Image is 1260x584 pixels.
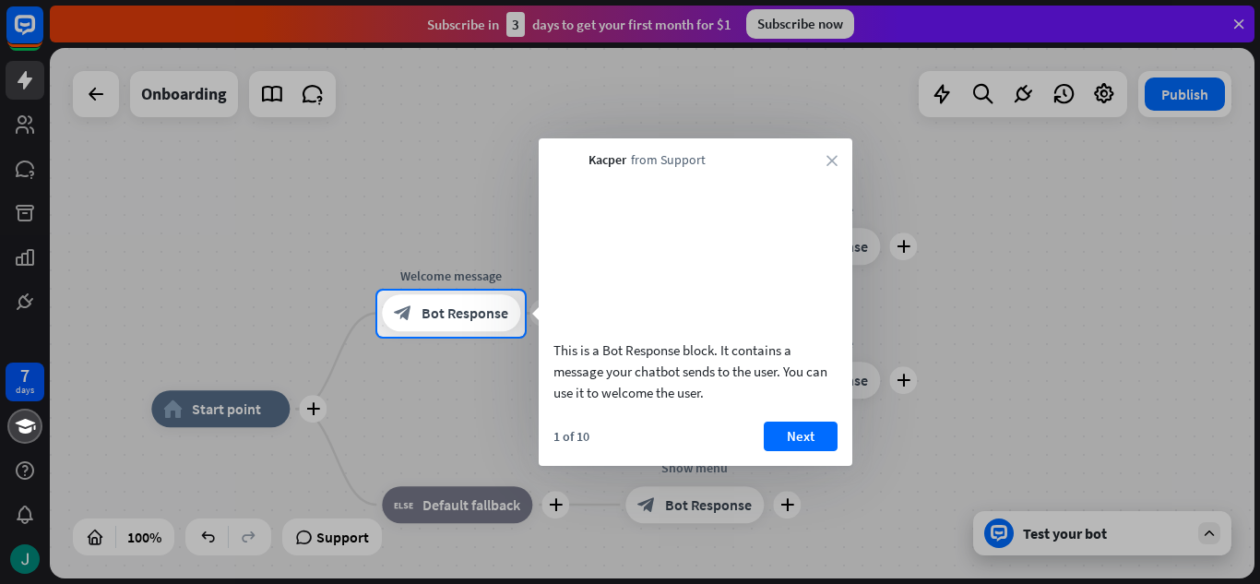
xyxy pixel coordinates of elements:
[631,151,706,170] span: from Support
[394,304,412,323] i: block_bot_response
[553,340,838,403] div: This is a Bot Response block. It contains a message your chatbot sends to the user. You can use i...
[553,428,589,445] div: 1 of 10
[826,155,838,166] i: close
[764,422,838,451] button: Next
[588,151,626,170] span: Kacper
[422,304,508,323] span: Bot Response
[15,7,70,63] button: Open LiveChat chat widget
